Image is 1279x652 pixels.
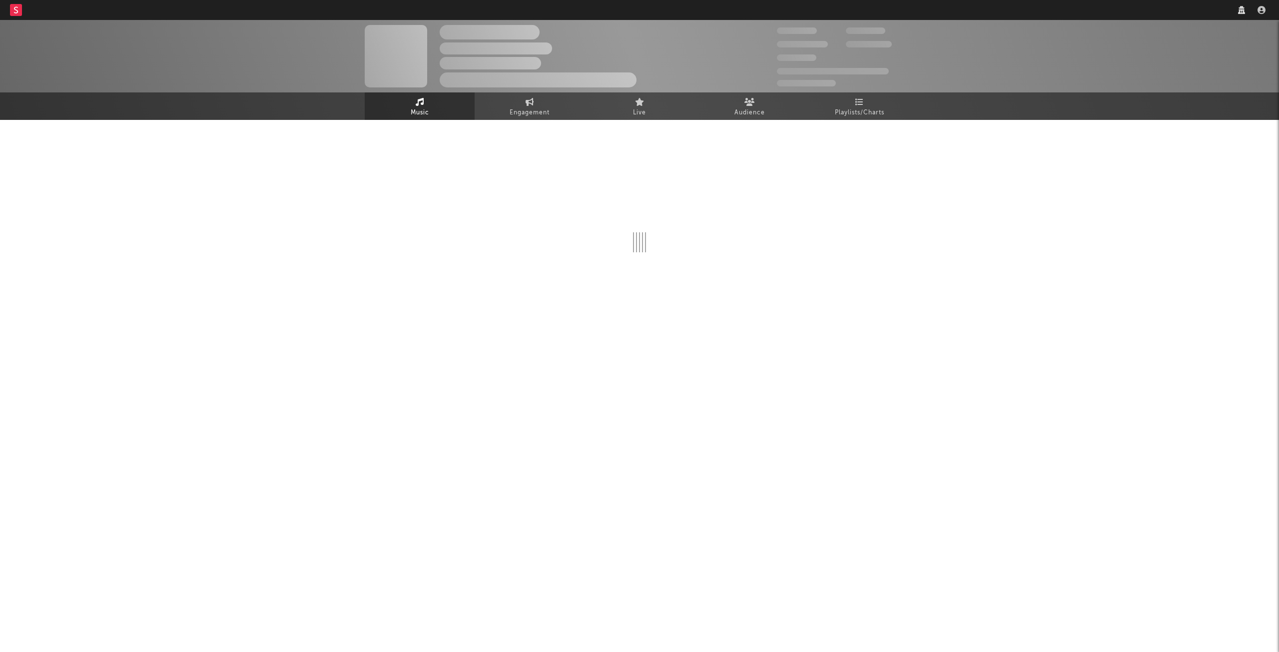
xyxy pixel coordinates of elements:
[694,92,804,120] a: Audience
[734,107,765,119] span: Audience
[365,92,475,120] a: Music
[846,27,885,34] span: 100.000
[777,80,836,86] span: Jump Score: 85.0
[804,92,914,120] a: Playlists/Charts
[835,107,884,119] span: Playlists/Charts
[585,92,694,120] a: Live
[411,107,429,119] span: Music
[777,54,816,61] span: 100.000
[777,27,817,34] span: 300.000
[777,41,828,47] span: 50.000.000
[510,107,550,119] span: Engagement
[633,107,646,119] span: Live
[846,41,892,47] span: 1.000.000
[475,92,585,120] a: Engagement
[777,68,889,74] span: 50.000.000 Monthly Listeners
